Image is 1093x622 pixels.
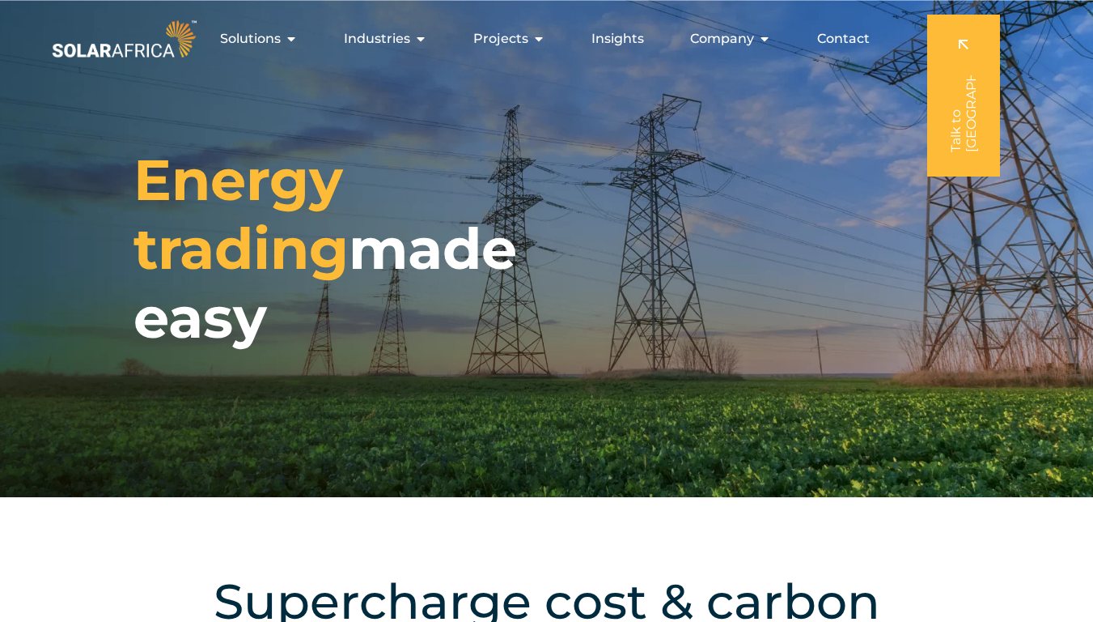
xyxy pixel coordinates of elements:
a: Contact [817,29,870,49]
span: Industries [344,29,410,49]
span: Solutions [220,29,281,49]
nav: Menu [200,23,883,55]
div: Menu Toggle [200,23,883,55]
span: Company [690,29,754,49]
h1: made easy [133,146,578,352]
span: Energy trading [133,145,349,283]
a: Insights [591,29,644,49]
span: Projects [473,29,528,49]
